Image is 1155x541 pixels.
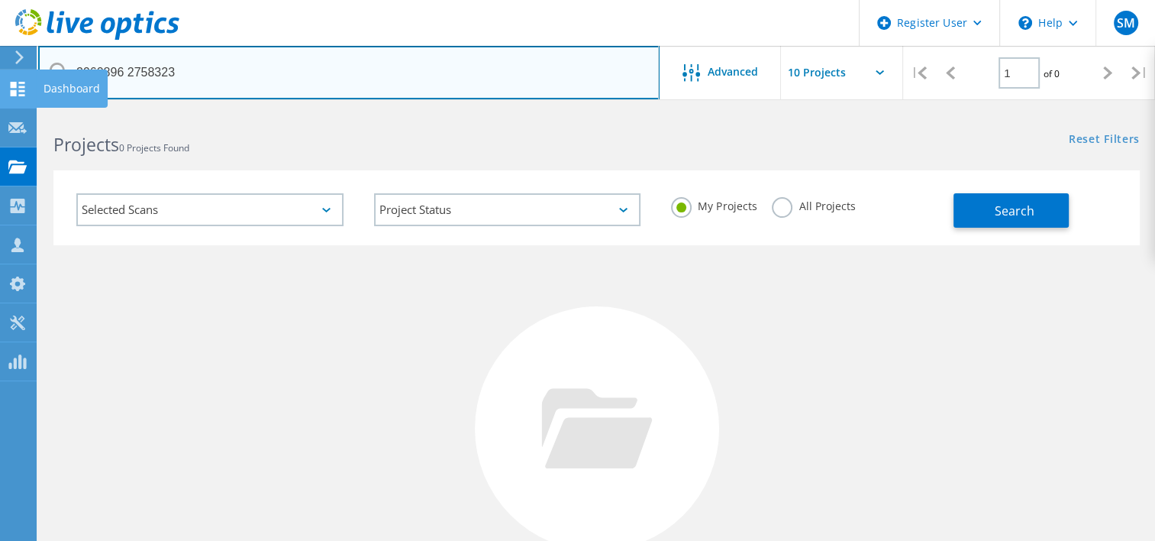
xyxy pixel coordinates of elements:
[1044,67,1060,80] span: of 0
[953,193,1069,228] button: Search
[15,32,179,43] a: Live Optics Dashboard
[1069,134,1140,147] a: Reset Filters
[671,197,757,212] label: My Projects
[1018,16,1032,30] svg: \n
[374,193,641,226] div: Project Status
[995,202,1034,219] span: Search
[53,132,119,157] b: Projects
[708,66,758,77] span: Advanced
[1116,17,1134,29] span: SM
[903,46,934,100] div: |
[38,46,660,99] input: Search projects by name, owner, ID, company, etc
[1124,46,1155,100] div: |
[44,83,100,94] div: Dashboard
[119,141,189,154] span: 0 Projects Found
[76,193,344,226] div: Selected Scans
[772,197,855,212] label: All Projects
